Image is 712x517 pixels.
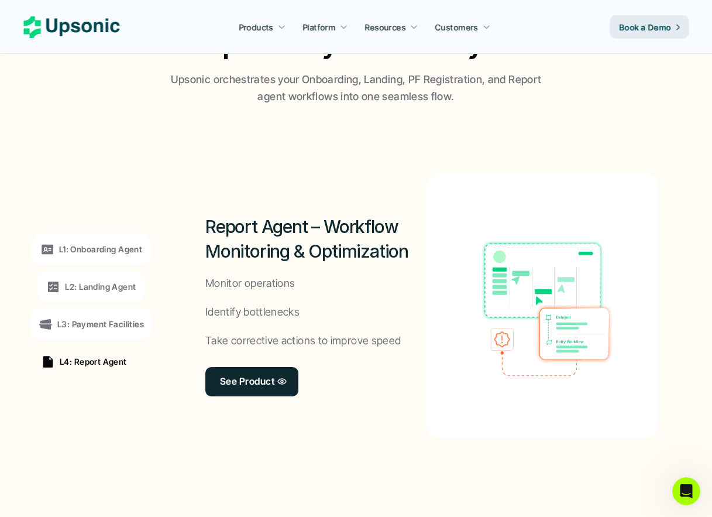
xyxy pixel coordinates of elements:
[57,318,144,330] p: L3: Payment Facilities
[619,21,671,33] p: Book a Demo
[205,304,300,321] p: Identify bottlenecks
[232,16,293,37] a: Products
[220,373,274,390] p: See Product
[239,21,273,33] p: Products
[205,275,295,292] p: Monitor operations
[65,280,136,293] p: L2: Landing Agent
[365,21,406,33] p: Resources
[435,21,479,33] p: Customers
[59,243,142,255] p: L1: Onboarding Agent
[60,355,127,368] p: L4: Report Agent
[672,477,700,505] iframe: Intercom live chat
[205,214,426,263] h2: Report Agent – Workflow Monitoring & Optimization
[610,15,689,39] a: Book a Demo
[205,333,401,350] p: Take corrective actions to improve speed
[205,367,298,396] a: See Product
[166,71,546,105] p: Upsonic orchestrates your Onboarding, Landing, PF Registration, and Report agent workflows into o...
[302,21,335,33] p: Platform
